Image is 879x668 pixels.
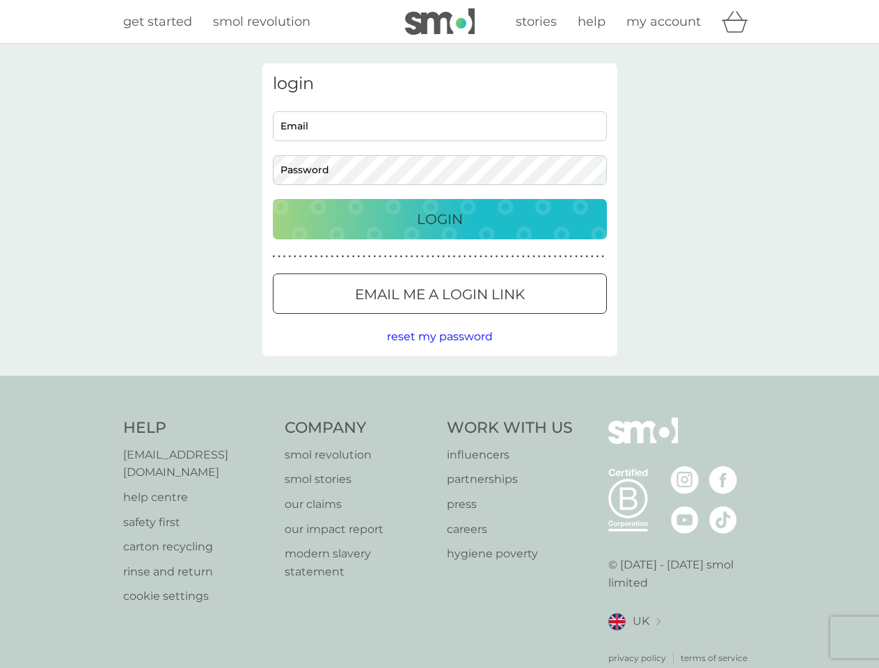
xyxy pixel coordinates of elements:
[447,495,573,514] p: press
[368,253,371,260] p: ●
[564,253,567,260] p: ●
[490,253,493,260] p: ●
[285,520,433,539] a: our impact report
[285,417,433,439] h4: Company
[447,545,573,563] a: hygiene poverty
[387,328,493,346] button: reset my password
[458,253,461,260] p: ●
[601,253,604,260] p: ●
[447,446,573,464] a: influencers
[522,253,525,260] p: ●
[123,488,271,507] a: help centre
[500,253,503,260] p: ●
[474,253,477,260] p: ●
[554,253,557,260] p: ●
[448,253,450,260] p: ●
[608,417,678,465] img: smol
[283,253,286,260] p: ●
[512,253,514,260] p: ●
[447,417,573,439] h4: Work With Us
[352,253,355,260] p: ●
[347,253,349,260] p: ●
[415,253,418,260] p: ●
[411,253,413,260] p: ●
[578,12,605,32] a: help
[285,446,433,464] a: smol revolution
[213,14,310,29] span: smol revolution
[336,253,339,260] p: ●
[331,253,333,260] p: ●
[469,253,472,260] p: ●
[400,253,403,260] p: ●
[559,253,562,260] p: ●
[591,253,594,260] p: ●
[443,253,445,260] p: ●
[417,208,463,230] p: Login
[405,8,475,35] img: smol
[123,417,271,439] h4: Help
[358,253,361,260] p: ●
[671,506,699,534] img: visit the smol Youtube page
[285,495,433,514] a: our claims
[395,253,397,260] p: ●
[123,14,192,29] span: get started
[538,253,541,260] p: ●
[373,253,376,260] p: ●
[633,612,649,630] span: UK
[326,253,328,260] p: ●
[580,253,583,260] p: ●
[123,446,271,482] a: [EMAIL_ADDRESS][DOMAIN_NAME]
[123,514,271,532] p: safety first
[608,613,626,630] img: UK flag
[608,651,666,665] p: privacy policy
[285,470,433,488] a: smol stories
[355,283,525,305] p: Email me a login link
[123,587,271,605] a: cookie settings
[447,470,573,488] a: partnerships
[384,253,387,260] p: ●
[273,199,607,239] button: Login
[123,538,271,556] a: carton recycling
[480,253,482,260] p: ●
[273,273,607,314] button: Email me a login link
[299,253,302,260] p: ●
[656,618,660,626] img: select a new location
[722,8,757,35] div: basket
[485,253,488,260] p: ●
[310,253,312,260] p: ●
[213,12,310,32] a: smol revolution
[363,253,365,260] p: ●
[123,563,271,581] a: rinse and return
[273,74,607,94] h3: login
[447,520,573,539] a: careers
[320,253,323,260] p: ●
[427,253,429,260] p: ●
[315,253,318,260] p: ●
[570,253,573,260] p: ●
[453,253,456,260] p: ●
[709,506,737,534] img: visit the smol Tiktok page
[681,651,747,665] a: terms of service
[278,253,280,260] p: ●
[596,253,599,260] p: ●
[578,14,605,29] span: help
[626,14,701,29] span: my account
[626,12,701,32] a: my account
[532,253,535,260] p: ●
[294,253,296,260] p: ●
[464,253,466,260] p: ●
[285,545,433,580] a: modern slavery statement
[405,253,408,260] p: ●
[608,556,757,591] p: © [DATE] - [DATE] smol limited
